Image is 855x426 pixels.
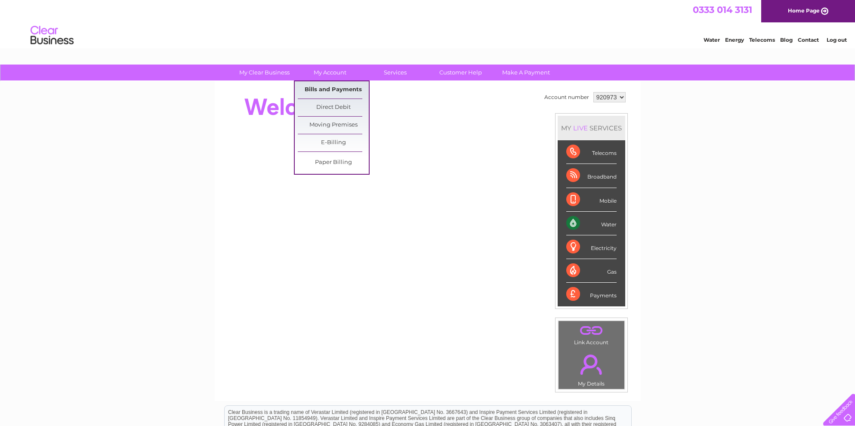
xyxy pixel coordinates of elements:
[225,5,631,42] div: Clear Business is a trading name of Verastar Limited (registered in [GEOGRAPHIC_DATA] No. 3667643...
[571,124,590,132] div: LIVE
[566,140,617,164] div: Telecoms
[725,37,744,43] a: Energy
[704,37,720,43] a: Water
[558,347,625,389] td: My Details
[566,283,617,306] div: Payments
[298,154,369,171] a: Paper Billing
[542,90,591,105] td: Account number
[566,164,617,188] div: Broadband
[558,116,625,140] div: MY SERVICES
[693,4,752,15] a: 0333 014 3131
[360,65,431,80] a: Services
[827,37,847,43] a: Log out
[298,134,369,151] a: E-Billing
[561,323,622,338] a: .
[558,321,625,348] td: Link Account
[566,259,617,283] div: Gas
[425,65,496,80] a: Customer Help
[298,117,369,134] a: Moving Premises
[294,65,365,80] a: My Account
[566,235,617,259] div: Electricity
[561,349,622,380] a: .
[229,65,300,80] a: My Clear Business
[298,99,369,116] a: Direct Debit
[566,212,617,235] div: Water
[798,37,819,43] a: Contact
[298,81,369,99] a: Bills and Payments
[491,65,562,80] a: Make A Payment
[780,37,793,43] a: Blog
[30,22,74,49] img: logo.png
[749,37,775,43] a: Telecoms
[566,188,617,212] div: Mobile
